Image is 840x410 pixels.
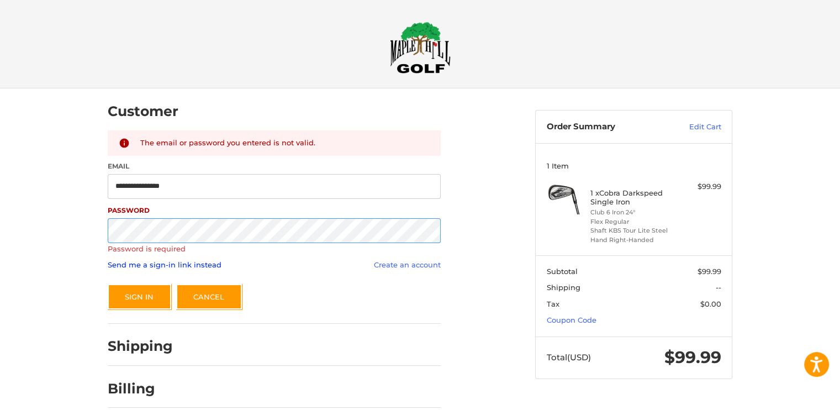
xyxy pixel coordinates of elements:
[547,161,721,170] h3: 1 Item
[590,208,675,217] li: Club 6 Iron 24°
[590,226,675,235] li: Shaft KBS Tour Lite Steel
[665,122,721,133] a: Edit Cart
[108,206,441,215] label: Password
[547,352,591,362] span: Total (USD)
[108,103,178,120] h2: Customer
[547,122,665,133] h3: Order Summary
[749,380,840,410] iframe: Google Customer Reviews
[716,283,721,292] span: --
[140,138,430,149] div: The email or password you entered is not valid.
[108,244,441,253] label: Password is required
[547,316,596,324] a: Coupon Code
[590,188,675,207] h4: 1 x Cobra Darkspeed Single Iron
[547,267,578,276] span: Subtotal
[698,267,721,276] span: $99.99
[108,380,172,397] h2: Billing
[374,260,441,269] a: Create an account
[547,299,559,308] span: Tax
[664,347,721,367] span: $99.99
[700,299,721,308] span: $0.00
[678,181,721,192] div: $99.99
[176,284,242,309] a: Cancel
[108,260,221,269] a: Send me a sign-in link instead
[108,284,171,309] button: Sign In
[108,338,173,355] h2: Shipping
[547,283,580,292] span: Shipping
[590,217,675,227] li: Flex Regular
[390,22,451,73] img: Maple Hill Golf
[590,235,675,245] li: Hand Right-Handed
[108,161,441,171] label: Email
